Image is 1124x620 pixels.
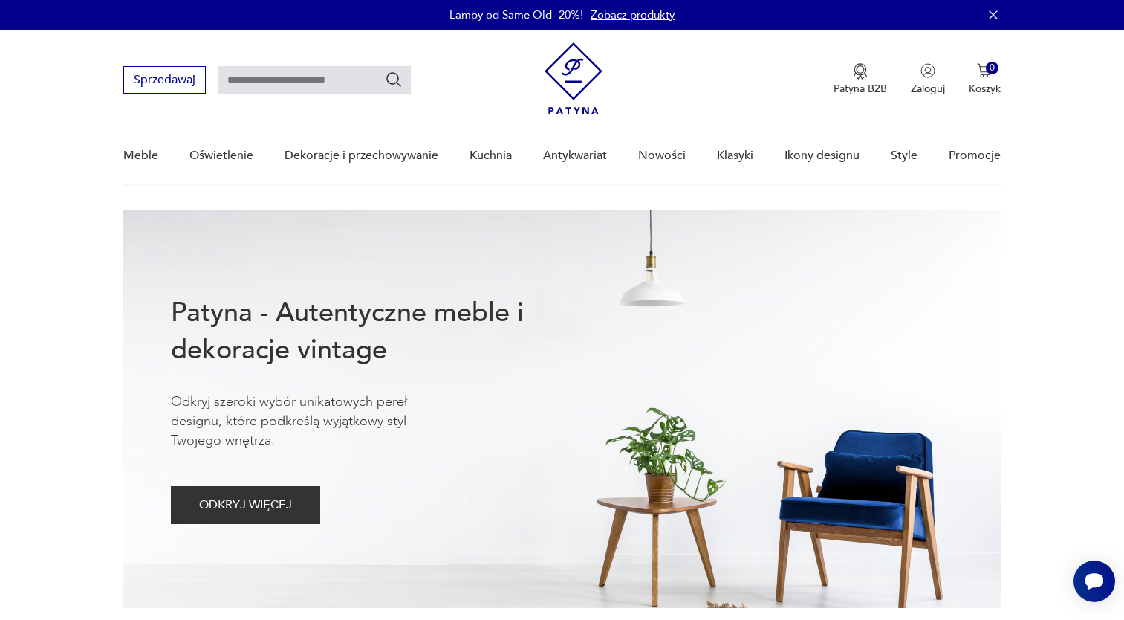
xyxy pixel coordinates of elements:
[385,71,403,88] button: Szukaj
[285,127,438,184] a: Dekoracje i przechowywanie
[911,63,945,96] button: Zaloguj
[591,7,675,22] a: Zobacz produkty
[543,127,607,184] a: Antykwariat
[834,82,887,96] p: Patyna B2B
[834,63,887,96] a: Ikona medaluPatyna B2B
[638,127,686,184] a: Nowości
[449,7,583,22] p: Lampy od Same Old -20%!
[171,501,320,511] a: ODKRYJ WIĘCEJ
[969,63,1001,96] button: 0Koszyk
[470,127,512,184] a: Kuchnia
[977,63,992,78] img: Ikona koszyka
[834,63,887,96] button: Patyna B2B
[986,62,998,74] div: 0
[1073,561,1115,602] iframe: Smartsupp widget button
[171,294,572,369] h1: Patyna - Autentyczne meble i dekoracje vintage
[784,127,860,184] a: Ikony designu
[171,393,453,451] p: Odkryj szeroki wybór unikatowych pereł designu, które podkreślą wyjątkowy styl Twojego wnętrza.
[545,42,602,114] img: Patyna - sklep z meblami i dekoracjami vintage
[123,66,206,94] button: Sprzedawaj
[853,63,868,80] img: Ikona medalu
[920,63,935,78] img: Ikonka użytkownika
[123,76,206,86] a: Sprzedawaj
[969,82,1001,96] p: Koszyk
[171,486,320,524] button: ODKRYJ WIĘCEJ
[891,127,917,184] a: Style
[911,82,945,96] p: Zaloguj
[189,127,253,184] a: Oświetlenie
[949,127,1001,184] a: Promocje
[123,127,158,184] a: Meble
[717,127,753,184] a: Klasyki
